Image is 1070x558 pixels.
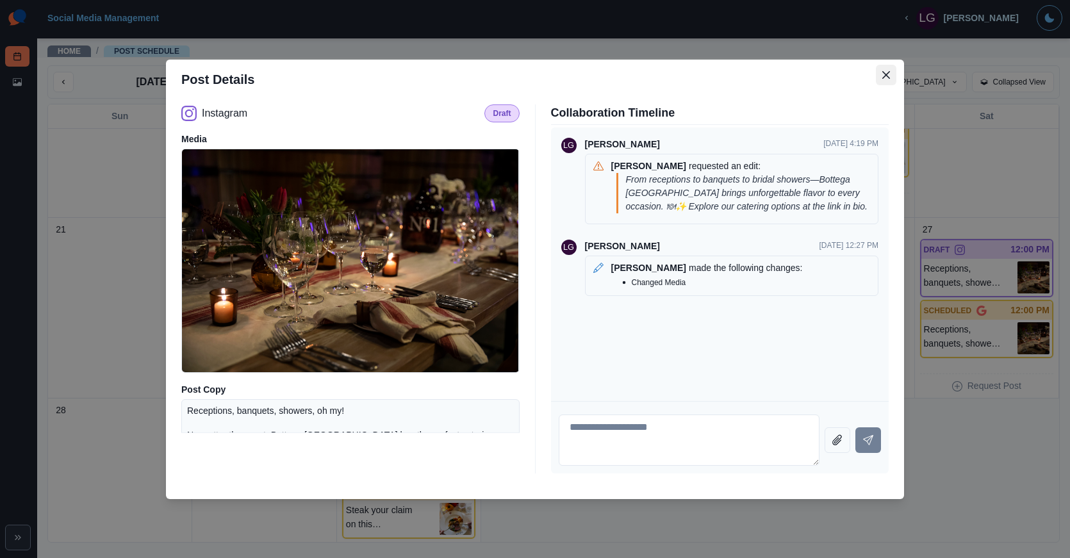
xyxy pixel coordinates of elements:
p: [PERSON_NAME] [611,160,686,173]
p: made the following changes: [689,261,802,275]
p: Media [181,133,520,146]
p: [PERSON_NAME] [611,261,686,275]
button: Attach file [825,427,850,453]
img: zi663hdf6lx2otbweghb [182,149,518,373]
p: Collaboration Timeline [551,104,889,122]
p: [PERSON_NAME] [585,240,660,253]
p: Changed Media [632,277,686,288]
p: Receptions, banquets, showers, oh my! No matter the event, Bottega [GEOGRAPHIC_DATA] has the perf... [187,405,514,454]
p: [DATE] 4:19 PM [823,138,878,151]
div: Laura Green [563,237,574,258]
div: Laura Green [563,135,574,156]
button: Close [876,65,896,85]
button: Send message [855,427,881,453]
p: requested an edit: [689,160,761,173]
p: [DATE] 12:27 PM [819,240,878,253]
p: Post Copy [181,383,520,397]
p: [PERSON_NAME] [585,138,660,151]
p: Draft [493,108,511,119]
p: Instagram [202,106,247,121]
p: From receptions to banquets to bridal showers—Bottega [GEOGRAPHIC_DATA] brings unforgettable flav... [626,173,868,213]
header: Post Details [166,60,904,99]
